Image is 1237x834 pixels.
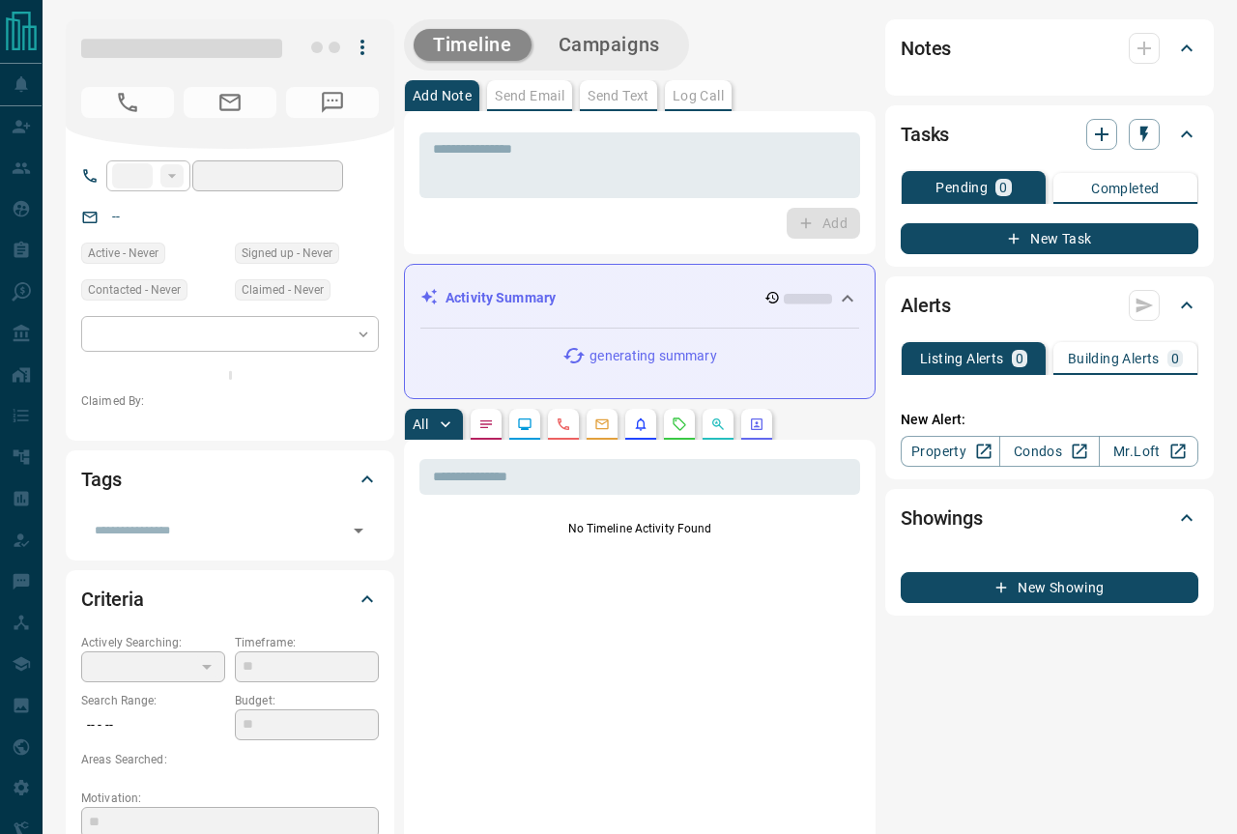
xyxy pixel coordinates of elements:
span: Signed up - Never [242,244,332,263]
p: generating summary [590,346,716,366]
div: Tasks [901,111,1198,158]
h2: Tags [81,464,121,495]
p: Listing Alerts [920,352,1004,365]
span: Contacted - Never [88,280,181,300]
p: Completed [1091,182,1160,195]
p: Timeframe: [235,634,379,651]
svg: Listing Alerts [633,417,648,432]
p: 0 [1171,352,1179,365]
button: Timeline [414,29,532,61]
a: Mr.Loft [1099,436,1198,467]
p: 0 [1016,352,1023,365]
p: Add Note [413,89,472,102]
svg: Calls [556,417,571,432]
p: New Alert: [901,410,1198,430]
div: Criteria [81,576,379,622]
a: Condos [999,436,1099,467]
h2: Criteria [81,584,144,615]
div: Tags [81,456,379,503]
p: Budget: [235,692,379,709]
div: Activity Summary [420,280,859,316]
button: New Showing [901,572,1198,603]
h2: Tasks [901,119,949,150]
h2: Showings [901,503,983,533]
p: Pending [935,181,988,194]
h2: Notes [901,33,951,64]
h2: Alerts [901,290,951,321]
p: Actively Searching: [81,634,225,651]
p: Search Range: [81,692,225,709]
button: Open [345,517,372,544]
button: New Task [901,223,1198,254]
p: Claimed By: [81,392,379,410]
p: -- - -- [81,709,225,741]
div: Showings [901,495,1198,541]
p: Building Alerts [1068,352,1160,365]
p: Areas Searched: [81,751,379,768]
span: Claimed - Never [242,280,324,300]
span: Active - Never [88,244,158,263]
svg: Agent Actions [749,417,764,432]
span: No Number [286,87,379,118]
p: Motivation: [81,790,379,807]
svg: Requests [672,417,687,432]
svg: Emails [594,417,610,432]
svg: Opportunities [710,417,726,432]
div: Notes [901,25,1198,72]
span: No Email [184,87,276,118]
button: Campaigns [539,29,679,61]
svg: Notes [478,417,494,432]
p: No Timeline Activity Found [419,520,860,537]
a: Property [901,436,1000,467]
p: All [413,417,428,431]
a: -- [112,209,120,224]
svg: Lead Browsing Activity [517,417,532,432]
p: Activity Summary [446,288,556,308]
div: Alerts [901,282,1198,329]
span: No Number [81,87,174,118]
p: 0 [999,181,1007,194]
